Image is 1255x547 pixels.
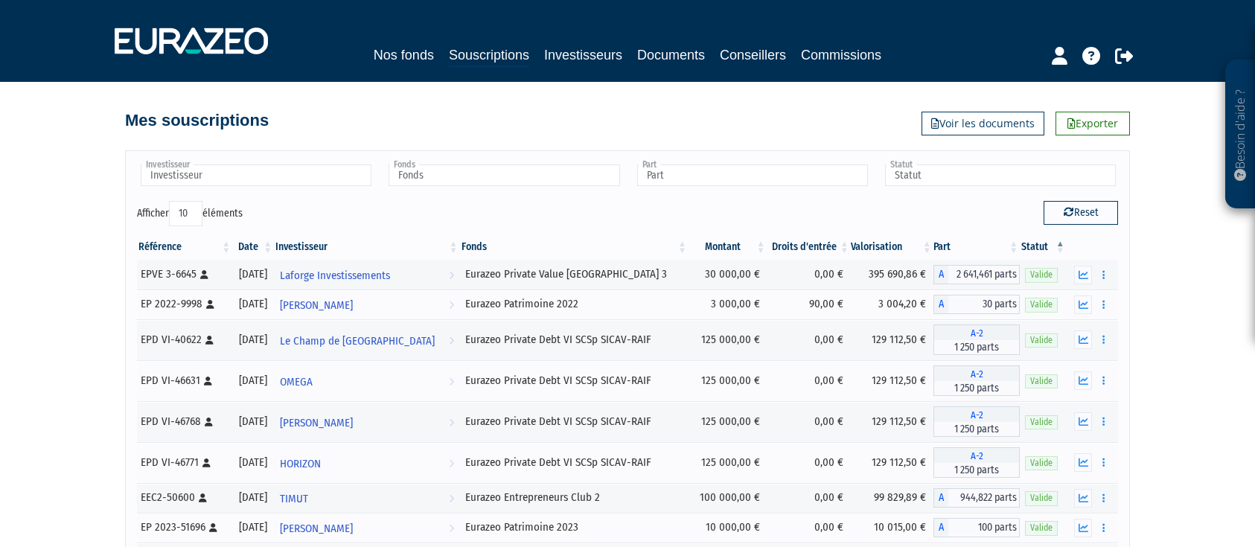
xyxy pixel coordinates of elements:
[933,518,948,537] span: A
[767,234,851,260] th: Droits d'entrée: activer pour trier la colonne par ordre croissant
[1025,415,1058,429] span: Valide
[141,373,227,388] div: EPD VI-46631
[767,513,851,543] td: 0,00 €
[280,327,435,355] span: Le Champ de [GEOGRAPHIC_DATA]
[206,300,214,309] i: [Français] Personne physique
[202,458,211,467] i: [Français] Personne physique
[1025,491,1058,505] span: Valide
[449,45,529,68] a: Souscriptions
[237,519,269,535] div: [DATE]
[465,519,683,535] div: Eurazeo Patrimoine 2023
[933,365,1020,396] div: A-2 - Eurazeo Private Debt VI SCSp SICAV-RAIF
[141,455,227,470] div: EPD VI-46771
[933,422,1020,437] span: 1 250 parts
[1025,456,1058,470] span: Valide
[280,409,353,437] span: [PERSON_NAME]
[449,450,454,478] i: Voir l'investisseur
[141,490,227,505] div: EEC2-50600
[851,360,933,401] td: 129 112,50 €
[948,488,1020,508] span: 944,822 parts
[933,234,1020,260] th: Part: activer pour trier la colonne par ordre croissant
[465,296,683,312] div: Eurazeo Patrimoine 2022
[200,270,208,279] i: [Français] Personne physique
[374,45,434,65] a: Nos fonds
[449,262,454,290] i: Voir l'investisseur
[933,295,948,314] span: A
[449,368,454,396] i: Voir l'investisseur
[141,266,227,282] div: EPVE 3-6645
[933,447,1020,478] div: A-2 - Eurazeo Private Debt VI SCSp SICAV-RAIF
[449,485,454,513] i: Voir l'investisseur
[137,234,232,260] th: Référence : activer pour trier la colonne par ordre croissant
[933,365,1020,381] span: A-2
[274,407,459,437] a: [PERSON_NAME]
[274,448,459,478] a: HORIZON
[948,295,1020,314] span: 30 parts
[922,112,1044,135] a: Voir les documents
[767,260,851,290] td: 0,00 €
[237,332,269,348] div: [DATE]
[1025,333,1058,348] span: Valide
[689,319,767,360] td: 125 000,00 €
[767,319,851,360] td: 0,00 €
[767,401,851,442] td: 0,00 €
[274,260,459,290] a: Laforge Investissements
[280,515,353,543] span: [PERSON_NAME]
[767,442,851,483] td: 0,00 €
[689,483,767,513] td: 100 000,00 €
[933,324,1020,355] div: A-2 - Eurazeo Private Debt VI SCSp SICAV-RAIF
[465,490,683,505] div: Eurazeo Entrepreneurs Club 2
[1044,201,1118,225] button: Reset
[1025,268,1058,282] span: Valide
[125,112,269,129] h4: Mes souscriptions
[851,234,933,260] th: Valorisation: activer pour trier la colonne par ordre croissant
[1020,234,1067,260] th: Statut : activer pour trier la colonne par ordre d&eacute;croissant
[851,290,933,319] td: 3 004,20 €
[1025,374,1058,388] span: Valide
[465,414,683,429] div: Eurazeo Private Debt VI SCSp SICAV-RAIF
[1232,68,1249,202] p: Besoin d'aide ?
[933,463,1020,478] span: 1 250 parts
[274,366,459,396] a: OMEGA
[449,327,454,355] i: Voir l'investisseur
[237,266,269,282] div: [DATE]
[933,518,1020,537] div: A - Eurazeo Patrimoine 2023
[851,442,933,483] td: 129 112,50 €
[933,324,1020,340] span: A-2
[933,406,1020,422] span: A-2
[465,373,683,388] div: Eurazeo Private Debt VI SCSp SICAV-RAIF
[933,340,1020,355] span: 1 250 parts
[1025,298,1058,312] span: Valide
[767,483,851,513] td: 0,00 €
[465,332,683,348] div: Eurazeo Private Debt VI SCSp SICAV-RAIF
[933,295,1020,314] div: A - Eurazeo Patrimoine 2022
[689,260,767,290] td: 30 000,00 €
[237,373,269,388] div: [DATE]
[141,332,227,348] div: EPD VI-40622
[237,414,269,429] div: [DATE]
[237,490,269,505] div: [DATE]
[274,513,459,543] a: [PERSON_NAME]
[274,325,459,355] a: Le Champ de [GEOGRAPHIC_DATA]
[851,260,933,290] td: 395 690,86 €
[767,360,851,401] td: 0,00 €
[209,523,217,532] i: [Français] Personne physique
[199,493,207,502] i: [Français] Personne physique
[141,519,227,535] div: EP 2023-51696
[544,45,622,65] a: Investisseurs
[637,45,705,65] a: Documents
[274,290,459,319] a: [PERSON_NAME]
[465,266,683,282] div: Eurazeo Private Value [GEOGRAPHIC_DATA] 3
[232,234,274,260] th: Date: activer pour trier la colonne par ordre croissant
[237,455,269,470] div: [DATE]
[204,377,212,386] i: [Français] Personne physique
[948,265,1020,284] span: 2 641,461 parts
[465,455,683,470] div: Eurazeo Private Debt VI SCSp SICAV-RAIF
[237,296,269,312] div: [DATE]
[280,368,313,396] span: OMEGA
[801,45,881,65] a: Commissions
[933,488,948,508] span: A
[851,483,933,513] td: 99 829,89 €
[141,296,227,312] div: EP 2022-9998
[280,450,321,478] span: HORIZON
